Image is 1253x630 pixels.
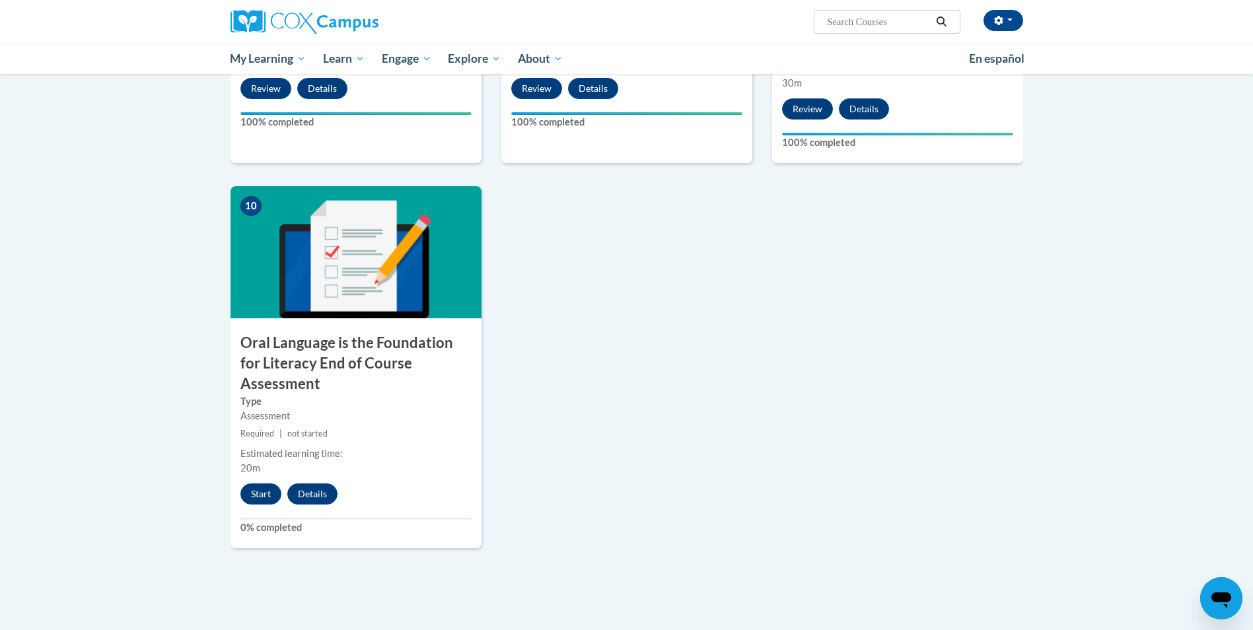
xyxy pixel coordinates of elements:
span: 30m [782,77,802,88]
label: 100% completed [511,115,742,129]
span: Explore [448,51,501,67]
span: 20m [240,462,260,473]
div: Your progress [240,112,472,115]
button: Review [240,78,291,99]
label: 100% completed [240,115,472,129]
label: 0% completed [240,520,472,535]
span: not started [287,429,328,438]
label: 100% completed [782,135,1013,150]
span: Engage [382,51,431,67]
img: Cox Campus [231,10,378,34]
span: Learn [323,51,365,67]
iframe: Button to launch messaging window [1200,577,1242,619]
span: Required [240,429,274,438]
a: Cox Campus [231,10,482,34]
label: Type [240,394,472,409]
span: 10 [240,196,262,216]
a: En español [960,45,1033,73]
img: Course Image [231,186,482,318]
span: About [518,51,563,67]
span: My Learning [230,51,306,67]
button: Review [782,98,833,120]
button: Details [287,483,338,505]
h3: Oral Language is the Foundation for Literacy End of Course Assessment [231,333,482,394]
button: Details [297,78,347,99]
span: En español [969,52,1024,65]
a: Explore [439,44,509,74]
div: Estimated learning time: [240,446,472,461]
a: Learn [314,44,373,74]
button: Details [568,78,618,99]
button: Account Settings [984,10,1023,31]
a: About [509,44,571,74]
span: | [279,429,282,438]
button: Details [839,98,889,120]
button: Search [931,14,951,30]
div: Main menu [211,44,1043,74]
input: Search Courses [826,14,931,30]
a: My Learning [222,44,315,74]
button: Start [240,483,281,505]
a: Engage [373,44,440,74]
div: Your progress [511,112,742,115]
div: Your progress [782,133,1013,135]
div: Assessment [240,409,472,423]
button: Review [511,78,562,99]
